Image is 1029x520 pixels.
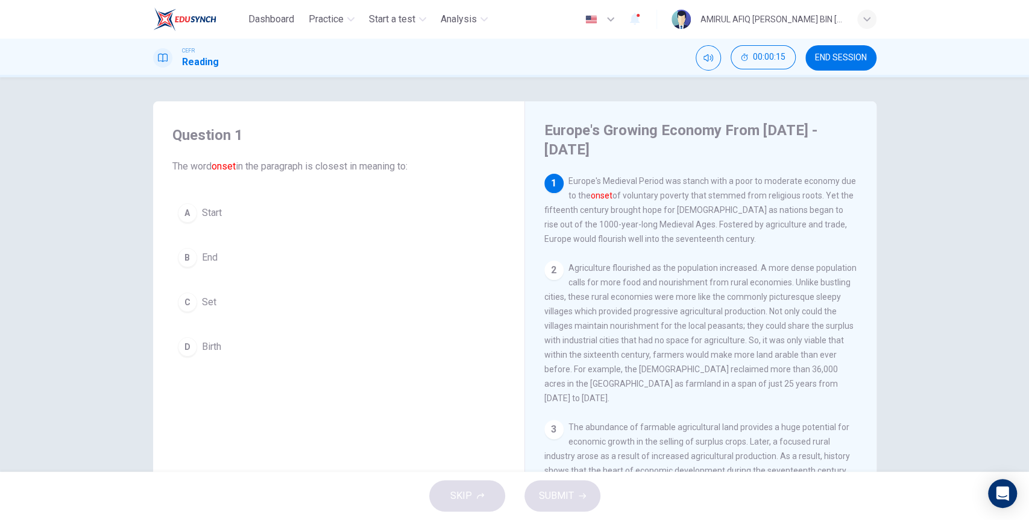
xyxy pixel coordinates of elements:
div: 1 [544,174,564,193]
span: Birth [202,340,221,354]
div: A [178,203,197,223]
font: onset [212,160,236,172]
h4: Europe's Growing Economy From [DATE] - [DATE] [544,121,854,159]
div: Hide [731,45,796,71]
h1: Reading [182,55,219,69]
font: onset [591,191,612,200]
span: Set [202,295,216,309]
div: 2 [544,261,564,280]
span: End [202,250,218,265]
button: AStart [172,198,505,228]
button: Dashboard [244,8,299,30]
button: BEnd [172,243,505,273]
a: EduSynch logo [153,7,244,31]
span: Agriculture flourished as the population increased. A more dense population calls for more food a... [544,263,857,403]
button: END SESSION [805,45,876,71]
span: Dashboard [248,12,294,27]
div: B [178,248,197,267]
span: CEFR [182,46,195,55]
div: C [178,293,197,312]
span: Start [202,206,222,220]
button: 00:00:15 [731,45,796,69]
img: EduSynch logo [153,7,216,31]
h4: Question 1 [172,125,505,145]
span: Start a test [369,12,415,27]
img: Profile picture [672,10,691,29]
div: D [178,337,197,357]
div: Open Intercom Messenger [988,479,1017,508]
button: CSet [172,287,505,317]
span: END SESSION [815,53,867,63]
span: The word in the paragraph is closest in meaning to: [172,159,505,174]
span: Europe's Medieval Period was stanch with a poor to moderate economy due to the of voluntary pover... [544,176,856,244]
div: 3 [544,420,564,439]
button: Analysis [436,8,492,30]
span: 00:00:15 [753,52,785,62]
span: Practice [309,12,344,27]
img: en [584,15,599,24]
button: DBirth [172,332,505,362]
span: Analysis [441,12,477,27]
div: Mute [696,45,721,71]
button: Practice [304,8,359,30]
button: Start a test [364,8,431,30]
div: AMIRUL AFIQ [PERSON_NAME] BIN [PERSON_NAME] [700,12,843,27]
